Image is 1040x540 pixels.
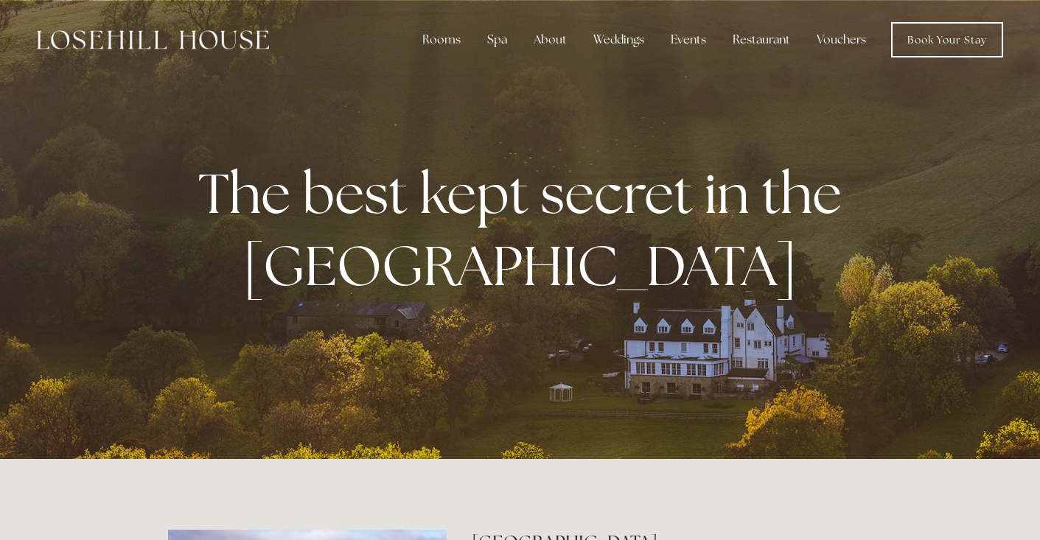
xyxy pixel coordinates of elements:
[805,25,878,55] a: Vouchers
[891,22,1003,57] a: Book Your Stay
[37,30,269,49] img: Losehill House
[582,25,656,55] div: Weddings
[522,25,579,55] div: About
[411,25,472,55] div: Rooms
[721,25,802,55] div: Restaurant
[659,25,718,55] div: Events
[475,25,519,55] div: Spa
[198,157,854,301] strong: The best kept secret in the [GEOGRAPHIC_DATA]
